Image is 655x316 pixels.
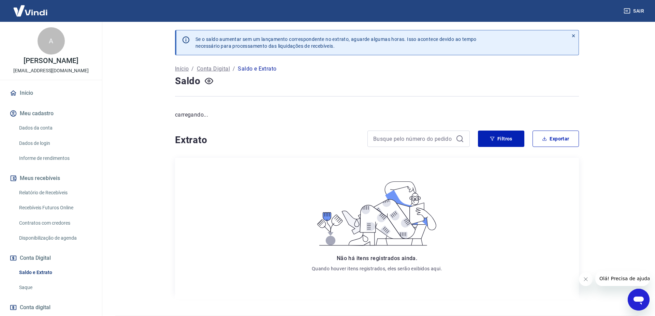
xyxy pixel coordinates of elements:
span: Olá! Precisa de ajuda? [4,5,57,10]
p: Se o saldo aumentar sem um lançamento correspondente no extrato, aguarde algumas horas. Isso acon... [195,36,477,49]
img: Vindi [8,0,53,21]
p: Quando houver itens registrados, eles serão exibidos aqui. [312,265,442,272]
p: Saldo e Extrato [238,65,276,73]
h4: Extrato [175,133,359,147]
span: Conta digital [20,303,50,312]
a: Recebíveis Futuros Online [16,201,94,215]
p: / [233,65,235,73]
p: [PERSON_NAME] [24,57,78,64]
iframe: Button to launch messaging window [628,289,650,311]
span: Não há itens registrados ainda. [337,255,417,261]
a: Saque [16,281,94,295]
button: Sair [622,5,647,17]
a: Saldo e Extrato [16,266,94,280]
h4: Saldo [175,74,201,88]
a: Dados de login [16,136,94,150]
a: Relatório de Recebíveis [16,186,94,200]
button: Exportar [533,131,579,147]
p: / [191,65,194,73]
p: [EMAIL_ADDRESS][DOMAIN_NAME] [13,67,89,74]
a: Informe de rendimentos [16,151,94,165]
button: Conta Digital [8,251,94,266]
input: Busque pelo número do pedido [373,134,453,144]
a: Início [8,86,94,101]
p: carregando... [175,111,579,119]
a: Disponibilização de agenda [16,231,94,245]
iframe: Message from company [595,271,650,286]
a: Conta Digital [197,65,230,73]
iframe: Close message [579,272,593,286]
a: Dados da conta [16,121,94,135]
button: Filtros [478,131,524,147]
div: A [38,27,65,55]
a: Contratos com credores [16,216,94,230]
a: Conta digital [8,300,94,315]
button: Meu cadastro [8,106,94,121]
button: Meus recebíveis [8,171,94,186]
a: Início [175,65,189,73]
